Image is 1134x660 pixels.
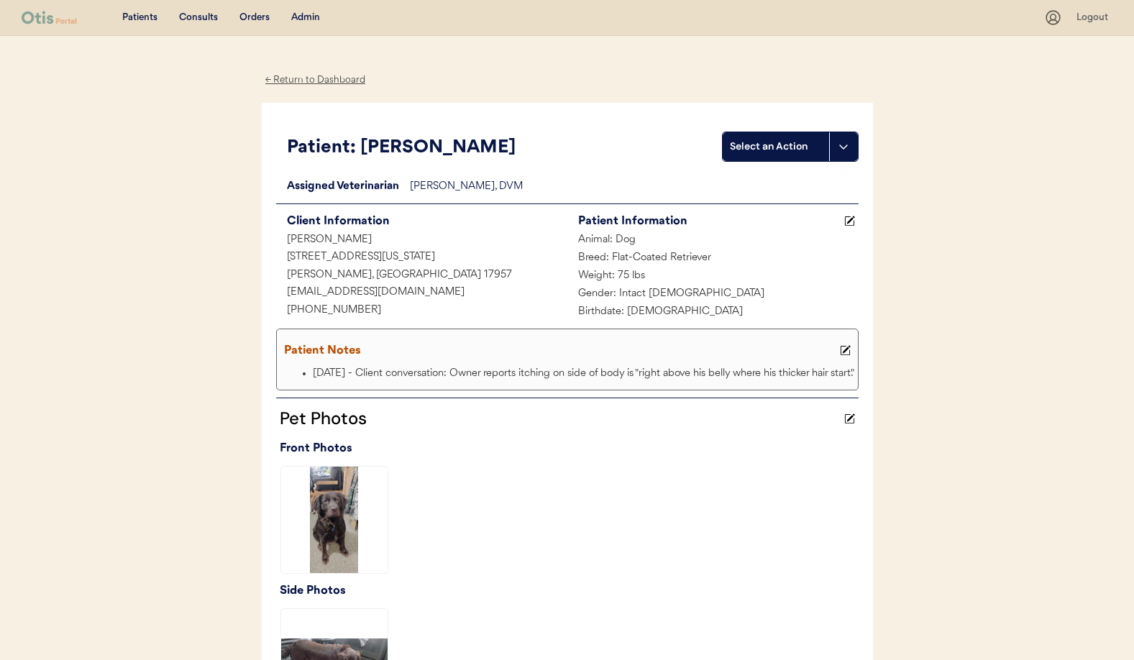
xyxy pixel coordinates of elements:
[291,11,320,25] div: Admin
[313,365,854,383] li: [DATE] - Client conversation: Owner reports itching on side of body is "right above his belly whe...
[122,11,157,25] div: Patients
[276,302,567,320] div: [PHONE_NUMBER]
[567,303,859,321] div: Birthdate: [DEMOGRAPHIC_DATA]
[567,267,859,285] div: Weight: 75 lbs
[284,341,836,361] div: Patient Notes
[280,581,859,601] div: Side Photos
[567,285,859,303] div: Gender: Intact [DEMOGRAPHIC_DATA]
[281,467,388,573] img: mms-MMff3731685f3f9f89fe05933ae7d58272-9b25bdde-e6b6-469a-a39f-3b7930fece1f.jpeg
[578,211,841,232] div: Patient Information
[730,139,822,154] div: Select an Action
[287,134,722,162] div: Patient: [PERSON_NAME]
[276,284,567,302] div: [EMAIL_ADDRESS][DOMAIN_NAME]
[287,211,567,232] div: Client Information
[280,439,859,459] div: Front Photos
[179,11,218,25] div: Consults
[1076,11,1112,25] div: Logout
[262,72,370,88] div: ← Return to Dashboard
[239,11,270,25] div: Orders
[410,178,859,196] div: [PERSON_NAME], DVM
[276,232,567,249] div: [PERSON_NAME]
[276,178,410,196] div: Assigned Veterinarian
[276,249,567,267] div: [STREET_ADDRESS][US_STATE]
[276,405,841,431] div: Pet Photos
[567,249,859,267] div: Breed: Flat-Coated Retriever
[567,232,859,249] div: Animal: Dog
[276,267,567,285] div: [PERSON_NAME], [GEOGRAPHIC_DATA] 17957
